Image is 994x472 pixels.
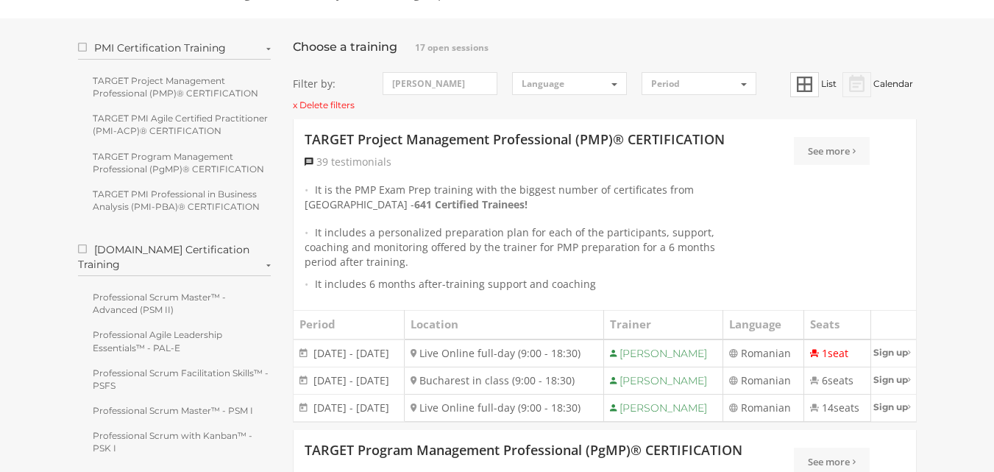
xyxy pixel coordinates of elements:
span: seats [834,401,859,415]
span: seats [828,373,853,387]
a: TARGET PMI Professional in Business Analysis (PMI-PBA)® CERTIFICATION [78,184,271,216]
td: Romanian [723,339,803,367]
a: See more [794,137,870,165]
a: TARGET PMI Agile Certified Practitioner (PMI-ACP)® CERTIFICATION [78,108,271,141]
a: Professional Agile Leadership Essentials™ - PAL-E [78,325,271,357]
button: Language [512,72,627,95]
td: [PERSON_NAME] [603,394,723,421]
td: 6 [803,367,871,394]
span: Calendar [873,78,913,89]
td: [PERSON_NAME] [603,339,723,367]
label: PMI Certification Training [78,40,271,60]
th: Seats [803,311,871,339]
a: 39 testimonials [305,155,391,169]
span: 17 open sessions [415,41,489,54]
a: x Delete filters [293,99,355,111]
li: It includes a personalized preparation plan for each of the participants, support, coaching and m... [305,225,749,270]
td: Bucharest in class (9:00 - 18:30) [405,367,603,394]
a: Professional Scrum Master™ - PSM I [78,401,271,420]
a: 641 Certified Trainees! [414,197,528,212]
span: [DATE] - [DATE] [313,346,389,360]
label: [DOMAIN_NAME] Certification Training [78,242,271,276]
span: 39 testimonials [316,155,391,169]
span: [DATE] - [DATE] [313,373,389,387]
li: It includes 6 months after-training support and coaching [305,277,749,292]
th: Period [294,311,405,339]
td: [PERSON_NAME] [603,367,723,394]
span: seat [828,346,848,360]
a: Professional Scrum with Kanban™ - PSK I [78,426,271,458]
bdi: Choose a training [293,40,397,54]
a: TARGET Program Management Professional (PgMP)® CERTIFICATION [78,147,271,179]
a: Sign up [871,395,915,419]
a: TARGET Project Management Professional (PMP)® CERTIFICATION [305,130,725,149]
button: Period [642,72,756,95]
th: Language [723,311,803,339]
button: [PERSON_NAME] [383,72,497,95]
td: 14 [803,394,871,421]
strong: 641 Certified Trainees! [414,197,528,211]
li: It is the PMP Exam Prep training with the biggest number of certificates from [GEOGRAPHIC_DATA] - [305,183,749,218]
span: [DATE] - [DATE] [313,401,389,415]
td: Romanian [723,394,803,421]
a: Sign up [871,340,915,364]
a: Professional Scrum Facilitation Skills™ - PSFS [78,363,271,395]
th: Location [405,311,603,339]
span: List [821,78,837,89]
span: Filter by: [293,77,368,91]
td: 1 [803,339,871,367]
a: TARGET Project Management Professional (PMP)® CERTIFICATION [78,71,271,103]
a: Professional Scrum Master™ - Advanced (PSM II) [78,287,271,320]
a: Calendar [842,78,913,89]
a: Sign up [871,367,915,392]
a: List [790,78,839,89]
td: Live Online full-day (9:00 - 18:30) [405,394,603,421]
th: Trainer [603,311,723,339]
a: TARGET Program Management Professional (PgMP)® CERTIFICATION [305,441,742,460]
td: Live Online full-day (9:00 - 18:30) [405,339,603,367]
td: Romanian [723,367,803,394]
